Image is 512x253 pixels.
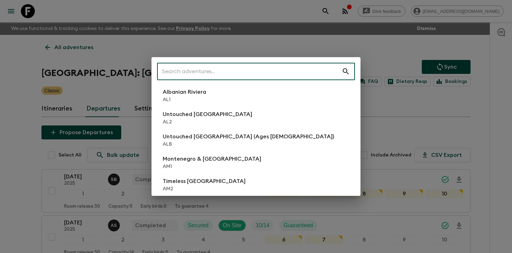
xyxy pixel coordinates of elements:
p: AM2 [163,185,246,192]
p: Montenegro & [GEOGRAPHIC_DATA] [163,155,261,163]
p: AM1 [163,163,261,170]
p: ALB [163,141,334,148]
input: Search adventures... [157,62,342,81]
p: AL2 [163,118,252,125]
p: Albanian Riviera [163,88,206,96]
p: Untouched [GEOGRAPHIC_DATA] [163,110,252,118]
p: Untouched [GEOGRAPHIC_DATA] (Ages [DEMOGRAPHIC_DATA]) [163,132,334,141]
p: AL1 [163,96,206,103]
p: Timeless [GEOGRAPHIC_DATA] [163,177,246,185]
